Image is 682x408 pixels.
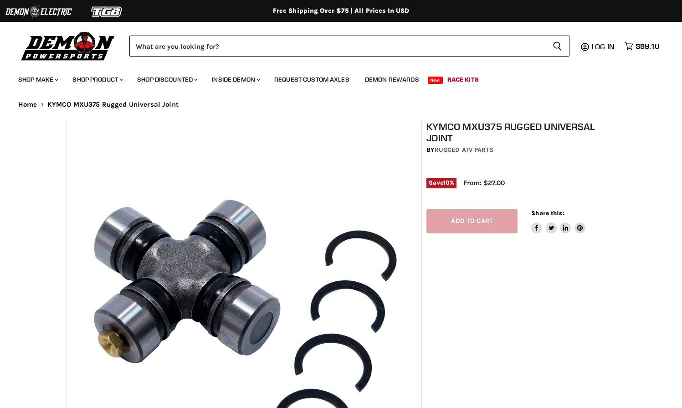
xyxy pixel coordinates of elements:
div: by [426,145,620,155]
form: Product [129,36,569,57]
img: TGB Logo 2 [73,3,141,21]
a: Demon Rewards [358,70,426,89]
a: Inside Demon [205,70,266,89]
span: New! [428,77,443,84]
span: KYMCO MXU375 Rugged Universal Joint [47,101,179,108]
img: Demon Electric Logo 2 [5,3,73,21]
span: Share this: [531,210,564,217]
a: Rugged ATV Parts [435,146,493,154]
a: Request Custom Axles [267,70,356,89]
span: 10 [443,179,450,186]
a: Shop Make [11,70,64,89]
h1: KYMCO MXU375 Rugged Universal Joint [426,121,620,144]
a: $89.10 [620,40,664,53]
span: Log in [591,42,615,51]
a: Race Kits [441,70,486,89]
a: Home [18,101,37,108]
img: Demon Powersports [18,30,118,62]
button: Search [545,36,569,57]
ul: Main menu [11,67,657,89]
span: Save % [426,178,456,188]
span: $89.10 [636,42,659,51]
a: Log in [587,42,620,51]
a: Shop Discounted [130,70,203,89]
a: Shop Product [66,70,128,89]
span: From: $27.00 [463,179,505,187]
input: Search [129,36,545,57]
aside: Share this: [531,209,585,233]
